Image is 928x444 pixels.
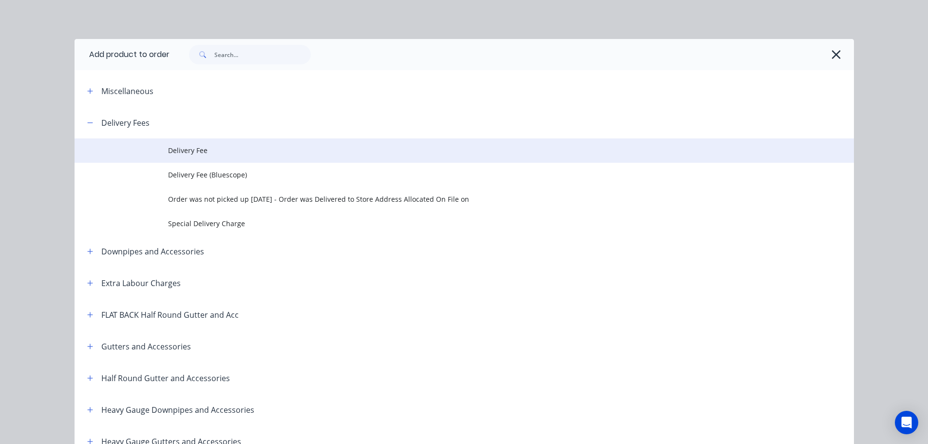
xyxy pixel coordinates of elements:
[101,117,150,129] div: Delivery Fees
[101,404,254,416] div: Heavy Gauge Downpipes and Accessories
[168,218,717,229] span: Special Delivery Charge
[168,170,717,180] span: Delivery Fee (Bluescope)
[101,309,239,321] div: FLAT BACK Half Round Gutter and Acc
[168,194,717,204] span: Order was not picked up [DATE] - Order was Delivered to Store Address Allocated On File on
[895,411,918,434] div: Open Intercom Messenger
[75,39,170,70] div: Add product to order
[101,341,191,352] div: Gutters and Accessories
[101,85,153,97] div: Miscellaneous
[101,372,230,384] div: Half Round Gutter and Accessories
[168,145,717,155] span: Delivery Fee
[101,277,181,289] div: Extra Labour Charges
[214,45,311,64] input: Search...
[101,246,204,257] div: Downpipes and Accessories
